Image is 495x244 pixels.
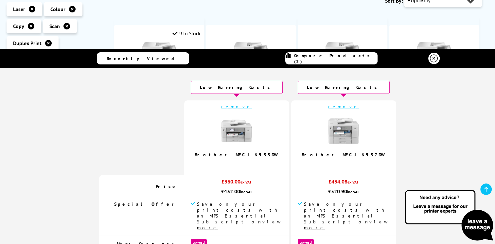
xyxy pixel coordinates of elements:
a: Compare Products (2) [285,52,378,64]
span: Special Offer [114,201,178,207]
img: Brother-MFC-J6957DW-Front-Main-Small.jpg [327,114,360,147]
a: Brother MFC-J6957DW [302,152,386,158]
span: Compare Products (2) [294,53,377,64]
span: ex VAT [347,180,359,184]
div: £520.90 [298,188,390,195]
img: Open Live Chat window [403,189,495,243]
span: Colour [50,6,65,12]
div: Low Running Costs [298,81,390,94]
span: Scan [49,23,60,29]
u: view more [197,219,283,231]
div: £434.08 [298,178,390,188]
img: Brother MFC-L9670CDN [135,42,184,91]
div: £432.00 [191,188,283,195]
span: inc VAT [347,189,359,194]
a: Recently Viewed [97,52,189,64]
span: Recently Viewed [107,56,181,61]
span: / 5 [239,161,246,168]
div: £360.00 [191,178,283,188]
span: 5.0 [231,161,239,168]
span: Duplex Print [13,40,42,46]
div: 9 In Stock [172,30,201,37]
span: Save on your print costs with an MPS Essential Subscription [304,201,390,231]
img: Brother MFC-L9630CDNW [318,42,367,91]
u: view more [304,219,390,231]
span: Copy [13,23,24,29]
a: remove [221,104,252,110]
img: Brother-MFC-J6955DW-Front-Main-Small.jpg [220,114,253,147]
img: Brother MFC-L9670CDNW [410,42,459,91]
span: inc VAT [240,189,252,194]
span: Price [156,183,178,189]
img: Brother MFC-L9630CDN [226,42,275,91]
span: Save on your print costs with an MPS Essential Subscription [197,201,283,231]
a: Brother MFC-J6955DW [195,152,279,158]
a: remove [328,104,359,110]
div: Low Running Costs [191,81,283,94]
span: ex VAT [240,180,252,184]
span: Laser [13,6,25,12]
